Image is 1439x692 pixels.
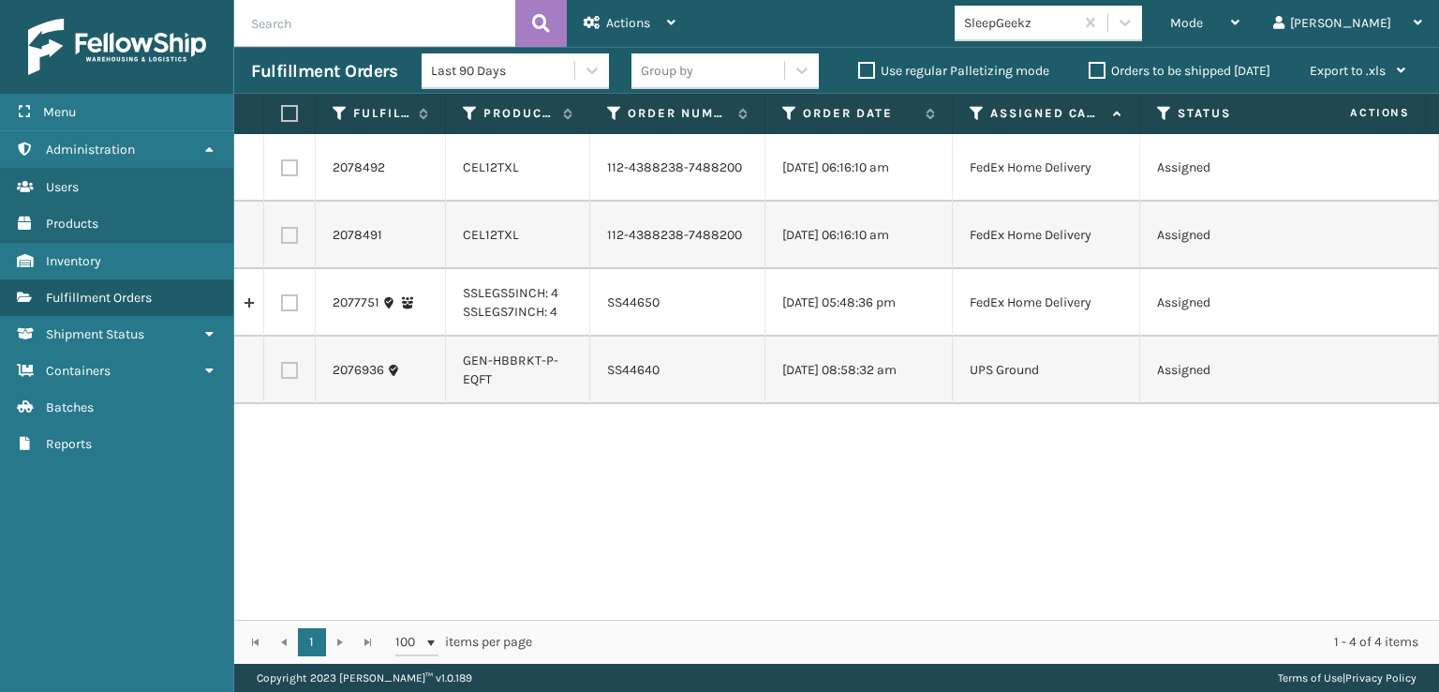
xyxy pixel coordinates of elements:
span: 100 [395,633,423,652]
span: Mode [1170,15,1203,31]
span: Containers [46,363,111,379]
label: Order Date [803,105,916,122]
td: 112-4388238-7488200 [590,134,765,202]
a: SSLEGS7INCH: 4 [463,304,557,320]
td: Assigned [1140,269,1328,337]
td: FedEx Home Delivery [953,134,1140,202]
div: Last 90 Days [431,61,576,81]
p: Copyright 2023 [PERSON_NAME]™ v 1.0.189 [257,664,472,692]
a: Terms of Use [1278,671,1343,684]
span: Reports [46,436,92,452]
a: CEL12TXL [463,159,519,175]
td: [DATE] 08:58:32 am [765,337,953,404]
span: Menu [43,104,76,120]
span: Fulfillment Orders [46,290,152,306]
label: Assigned Carrier Service [990,105,1104,122]
a: 1 [298,628,326,656]
td: SS44650 [590,269,765,337]
span: Actions [606,15,650,31]
td: [DATE] 05:48:36 pm [765,269,953,337]
td: UPS Ground [953,337,1140,404]
span: Batches [46,399,94,415]
span: Shipment Status [46,326,144,342]
td: SS44640 [590,337,765,404]
div: SleepGeekz [964,13,1076,33]
td: Assigned [1140,202,1328,269]
span: items per page [395,628,532,656]
a: SSLEGS5INCH: 4 [463,285,558,301]
span: Actions [1291,98,1421,128]
h3: Fulfillment Orders [251,60,397,83]
span: Products [46,216,98,232]
span: Export to .xls [1310,63,1386,79]
td: Assigned [1140,134,1328,202]
label: Product SKU [483,105,554,122]
td: Assigned [1140,337,1328,404]
td: [DATE] 06:16:10 am [765,202,953,269]
a: GEN-HBBRKT-P-EQFT [463,353,558,387]
a: 2076936 [333,361,384,380]
img: logo [28,19,206,75]
span: Inventory [46,253,101,269]
a: 2077751 [333,293,379,312]
label: Fulfillment Order Id [353,105,409,122]
td: [DATE] 06:16:10 am [765,134,953,202]
div: 1 - 4 of 4 items [558,633,1418,652]
a: Privacy Policy [1345,671,1417,684]
span: Administration [46,142,135,158]
label: Order Number [628,105,729,122]
label: Status [1178,105,1291,122]
a: 2078491 [333,226,382,245]
label: Orders to be shipped [DATE] [1089,63,1270,79]
label: Use regular Palletizing mode [858,63,1049,79]
td: FedEx Home Delivery [953,269,1140,337]
span: Users [46,179,79,195]
div: Group by [641,61,693,81]
td: 112-4388238-7488200 [590,202,765,269]
a: 2078492 [333,158,385,177]
a: CEL12TXL [463,227,519,243]
div: | [1278,664,1417,692]
td: FedEx Home Delivery [953,202,1140,269]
